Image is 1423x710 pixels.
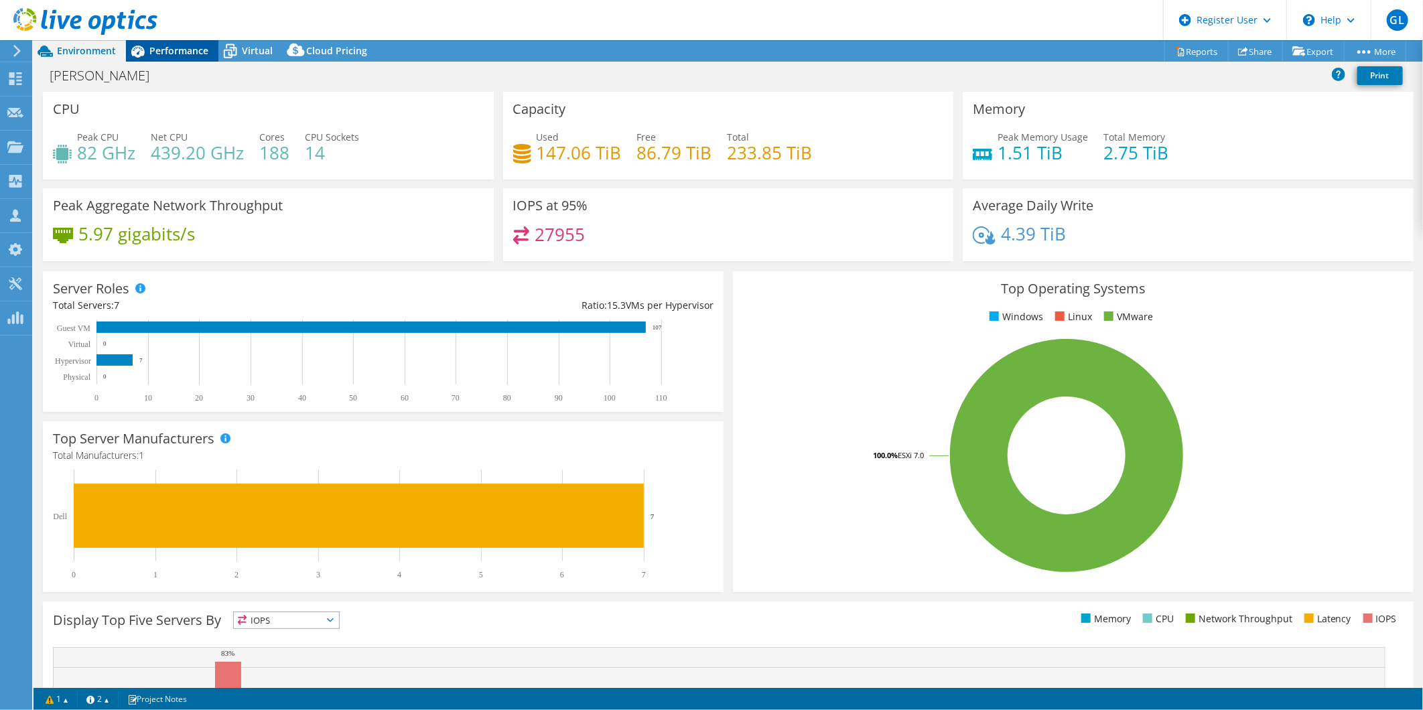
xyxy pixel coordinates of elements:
[72,570,76,579] text: 0
[637,131,657,143] span: Free
[898,450,924,460] tspan: ESXi 7.0
[1078,612,1131,626] li: Memory
[298,393,306,403] text: 40
[144,393,152,403] text: 10
[1052,309,1092,324] li: Linux
[68,340,91,349] text: Virtual
[1182,612,1292,626] li: Network Throughput
[655,393,667,403] text: 110
[44,68,170,83] h1: [PERSON_NAME]
[242,44,273,57] span: Virtual
[234,570,239,579] text: 2
[151,131,188,143] span: Net CPU
[151,145,244,160] h4: 439.20 GHz
[1001,226,1066,241] h4: 4.39 TiB
[53,281,129,296] h3: Server Roles
[535,227,585,242] h4: 27955
[305,145,359,160] h4: 14
[234,612,339,628] span: IOPS
[53,431,214,446] h3: Top Server Manufacturers
[651,512,655,520] text: 7
[560,570,564,579] text: 6
[118,691,196,707] a: Project Notes
[873,450,898,460] tspan: 100.0%
[77,691,119,707] a: 2
[383,298,714,313] div: Ratio: VMs per Hypervisor
[986,309,1043,324] li: Windows
[349,393,357,403] text: 50
[103,373,107,380] text: 0
[1344,41,1406,62] a: More
[452,393,460,403] text: 70
[479,570,483,579] text: 5
[555,393,563,403] text: 90
[316,570,320,579] text: 3
[57,44,116,57] span: Environment
[397,570,401,579] text: 4
[503,393,511,403] text: 80
[247,393,255,403] text: 30
[607,299,626,311] span: 15.3
[103,340,107,347] text: 0
[653,324,662,331] text: 107
[114,299,119,311] span: 7
[513,102,566,117] h3: Capacity
[973,102,1025,117] h3: Memory
[1303,14,1315,26] svg: \n
[1228,41,1283,62] a: Share
[642,570,646,579] text: 7
[1282,41,1345,62] a: Export
[1140,612,1174,626] li: CPU
[139,449,144,461] span: 1
[1103,131,1165,143] span: Total Memory
[221,649,234,657] text: 83%
[259,145,289,160] h4: 188
[305,131,359,143] span: CPU Sockets
[728,131,750,143] span: Total
[149,44,208,57] span: Performance
[53,512,67,521] text: Dell
[53,102,80,117] h3: CPU
[53,198,283,213] h3: Peak Aggregate Network Throughput
[637,145,712,160] h4: 86.79 TiB
[55,356,91,366] text: Hypervisor
[537,131,559,143] span: Used
[63,372,90,382] text: Physical
[537,145,622,160] h4: 147.06 TiB
[1387,9,1408,31] span: GL
[743,281,1404,296] h3: Top Operating Systems
[401,393,409,403] text: 60
[77,131,119,143] span: Peak CPU
[1357,66,1403,85] a: Print
[195,393,203,403] text: 20
[259,131,285,143] span: Cores
[998,145,1088,160] h4: 1.51 TiB
[36,691,78,707] a: 1
[78,226,195,241] h4: 5.97 gigabits/s
[153,570,157,579] text: 1
[94,393,98,403] text: 0
[1301,612,1351,626] li: Latency
[53,298,383,313] div: Total Servers:
[973,198,1093,213] h3: Average Daily Write
[1103,145,1168,160] h4: 2.75 TiB
[513,198,588,213] h3: IOPS at 95%
[1101,309,1153,324] li: VMware
[53,448,714,463] h4: Total Manufacturers:
[57,324,90,333] text: Guest VM
[139,357,143,364] text: 7
[604,393,616,403] text: 100
[306,44,367,57] span: Cloud Pricing
[77,145,135,160] h4: 82 GHz
[1360,612,1397,626] li: IOPS
[998,131,1088,143] span: Peak Memory Usage
[1164,41,1229,62] a: Reports
[728,145,813,160] h4: 233.85 TiB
